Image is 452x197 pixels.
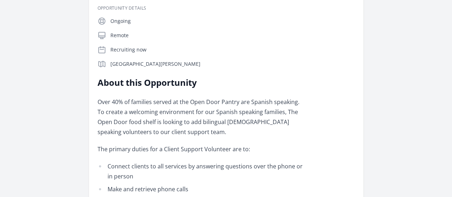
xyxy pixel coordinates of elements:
p: Over 40% of families served at the Open Door Pantry are Spanish speaking. To create a welcoming e... [98,97,307,137]
h2: About this Opportunity [98,77,307,88]
li: Make and retrieve phone calls [98,184,307,194]
p: Ongoing [110,18,355,25]
p: Remote [110,32,355,39]
p: The primary duties for a Client Support Volunteer are to: [98,144,307,154]
h3: Opportunity Details [98,5,355,11]
li: Connect clients to all services by answering questions over the phone or in person [98,161,307,181]
p: Recruiting now [110,46,355,53]
p: [GEOGRAPHIC_DATA][PERSON_NAME] [110,60,355,68]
